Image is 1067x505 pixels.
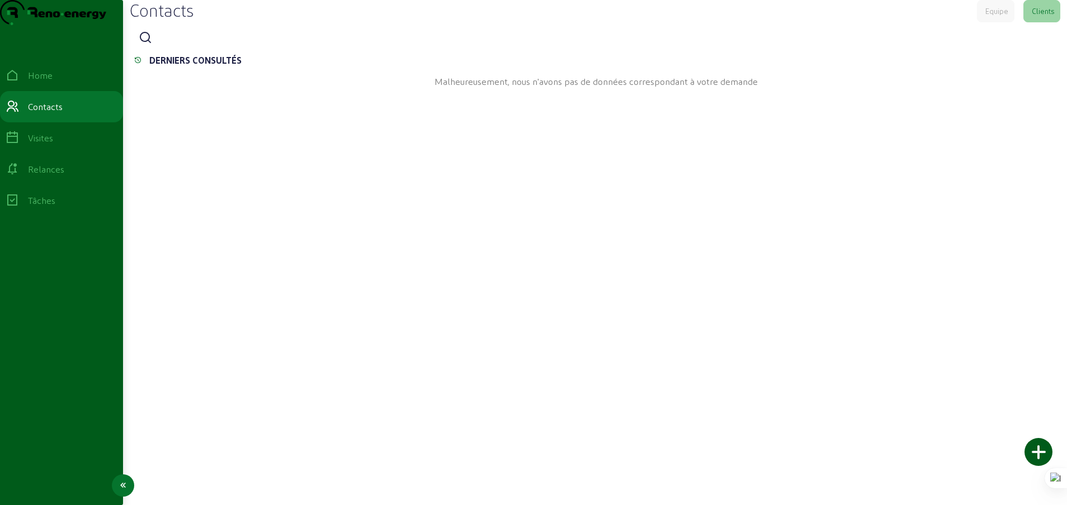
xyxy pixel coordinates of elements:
[985,6,1008,16] div: Equipe
[435,75,758,88] span: Malheureusement, nous n'avons pas de données correspondant à votre demande
[1032,6,1054,16] div: Clients
[28,194,55,207] div: Tâches
[28,69,53,82] div: Home
[149,54,242,67] div: DERNIERS CONSULTÉS
[28,163,64,176] div: Relances
[28,131,53,145] div: Visites
[28,100,63,113] div: Contacts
